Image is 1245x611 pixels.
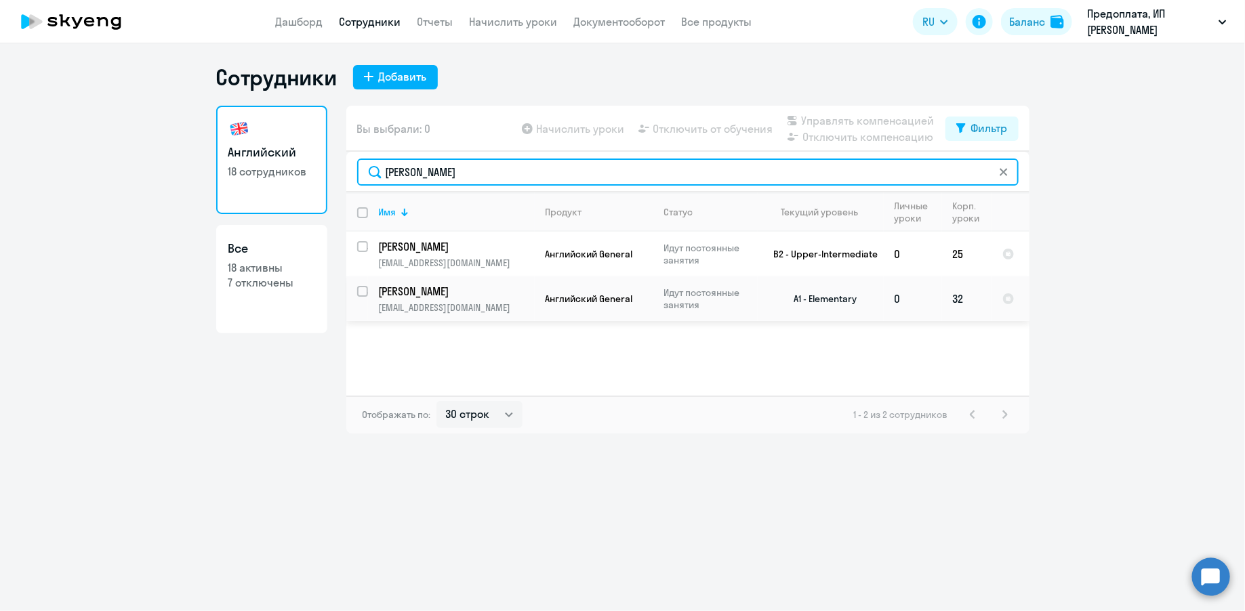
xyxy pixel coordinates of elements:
[758,232,884,276] td: B2 - Upper-Intermediate
[682,15,752,28] a: Все продукты
[781,206,858,218] div: Текущий уровень
[357,159,1019,186] input: Поиск по имени, email, продукту или статусу
[379,284,532,299] p: [PERSON_NAME]
[379,301,534,314] p: [EMAIL_ADDRESS][DOMAIN_NAME]
[664,242,757,266] p: Идут постоянные занятия
[379,284,534,299] a: [PERSON_NAME]
[1050,15,1064,28] img: balance
[470,15,558,28] a: Начислить уроки
[379,239,532,254] p: [PERSON_NAME]
[228,240,315,257] h3: Все
[664,206,693,218] div: Статус
[1087,5,1213,38] p: Предоплата, ИП [PERSON_NAME]
[216,64,337,91] h1: Сотрудники
[379,239,534,254] a: [PERSON_NAME]
[379,257,534,269] p: [EMAIL_ADDRESS][DOMAIN_NAME]
[363,408,431,421] span: Отображать по:
[228,275,315,290] p: 7 отключены
[574,15,666,28] a: Документооборот
[758,276,884,321] td: A1 - Elementary
[884,276,942,321] td: 0
[942,232,992,276] td: 25
[953,200,980,224] div: Корп. уроки
[216,106,327,214] a: Английский18 сотрудников
[379,206,534,218] div: Имя
[228,260,315,275] p: 18 активны
[228,144,315,161] h3: Английский
[353,65,438,89] button: Добавить
[357,121,431,137] span: Вы выбрали: 0
[1001,8,1072,35] button: Балансbalance
[664,206,757,218] div: Статус
[942,276,992,321] td: 32
[216,225,327,333] a: Все18 активны7 отключены
[895,200,929,224] div: Личные уроки
[546,293,633,305] span: Английский General
[854,408,948,421] span: 1 - 2 из 2 сотрудников
[769,206,883,218] div: Текущий уровень
[1080,5,1233,38] button: Предоплата, ИП [PERSON_NAME]
[546,248,633,260] span: Английский General
[945,117,1019,141] button: Фильтр
[228,164,315,179] p: 18 сотрудников
[1009,14,1045,30] div: Баланс
[664,287,757,311] p: Идут постоянные занятия
[546,206,582,218] div: Продукт
[884,232,942,276] td: 0
[953,200,991,224] div: Корп. уроки
[379,68,427,85] div: Добавить
[546,206,653,218] div: Продукт
[276,15,323,28] a: Дашборд
[228,118,250,140] img: english
[971,120,1008,136] div: Фильтр
[913,8,958,35] button: RU
[379,206,396,218] div: Имя
[895,200,941,224] div: Личные уроки
[340,15,401,28] a: Сотрудники
[417,15,453,28] a: Отчеты
[922,14,935,30] span: RU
